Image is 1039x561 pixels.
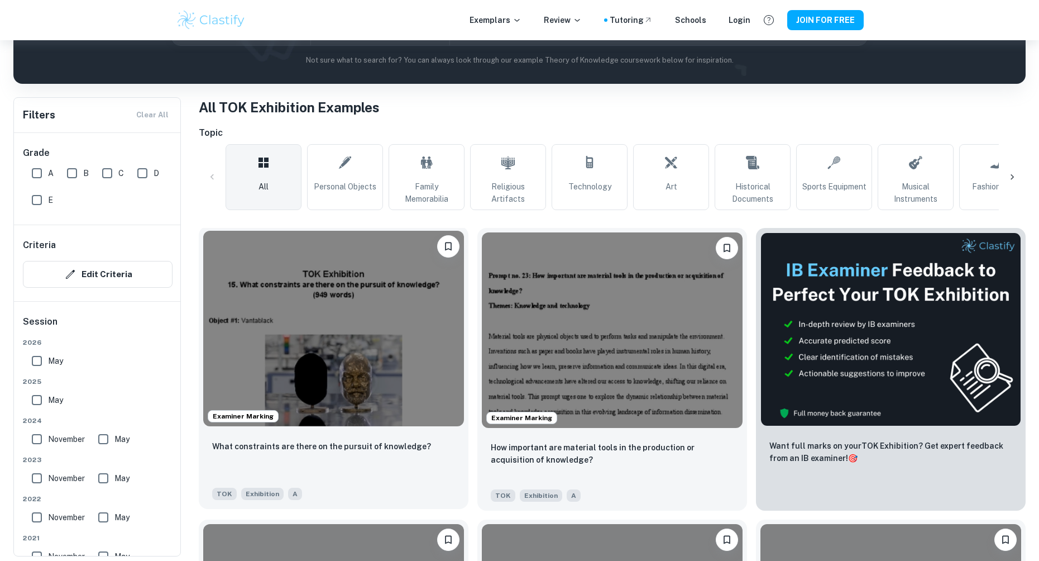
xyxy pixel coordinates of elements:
[83,167,89,179] span: B
[48,355,63,367] span: May
[154,167,159,179] span: D
[491,441,734,466] p: How important are material tools in the production or acquisition of knowledge?
[760,232,1021,426] img: Thumbnail
[475,180,541,205] span: Religious Artifacts
[23,315,173,337] h6: Session
[972,180,1022,193] span: Fashion Items
[477,228,747,511] a: Examiner MarkingPlease log in to bookmark exemplarsHow important are material tools in the produc...
[48,433,85,445] span: November
[212,440,431,453] p: What constraints are there on the pursuit of knowledge?
[114,472,130,484] span: May
[729,14,750,26] a: Login
[23,494,173,504] span: 2022
[288,488,302,500] span: A
[199,126,1026,140] h6: Topic
[802,180,866,193] span: Sports Equipment
[48,511,85,524] span: November
[23,337,173,348] span: 2026
[568,180,611,193] span: Technology
[314,180,376,193] span: Personal Objects
[716,529,738,551] button: Please log in to bookmark exemplars
[787,10,864,30] button: JOIN FOR FREE
[23,533,173,543] span: 2021
[769,440,1012,464] p: Want full marks on your TOK Exhibition ? Get expert feedback from an IB examiner!
[23,416,173,426] span: 2024
[567,489,581,502] span: A
[482,232,743,428] img: TOK Exhibition example thumbnail: How important are material tools in the
[23,377,173,387] span: 2025
[48,194,53,206] span: E
[487,413,557,423] span: Examiner Marking
[848,454,858,463] span: 🎯
[199,228,468,511] a: Examiner MarkingPlease log in to bookmark exemplarsWhat constraints are there on the pursuit of k...
[759,11,778,30] button: Help and Feedback
[720,180,786,205] span: Historical Documents
[48,472,85,484] span: November
[48,167,54,179] span: A
[114,433,130,445] span: May
[176,9,247,31] img: Clastify logo
[394,180,459,205] span: Family Memorabilia
[491,489,515,502] span: TOK
[258,180,269,193] span: All
[437,529,459,551] button: Please log in to bookmark exemplars
[23,239,56,252] h6: Criteria
[208,411,278,421] span: Examiner Marking
[199,97,1026,117] h1: All TOK Exhibition Examples
[212,488,237,500] span: TOK
[665,180,677,193] span: Art
[716,237,738,259] button: Please log in to bookmark exemplars
[610,14,653,26] a: Tutoring
[22,55,1017,66] p: Not sure what to search for? You can always look through our example Theory of Knowledge coursewo...
[437,235,459,258] button: Please log in to bookmark exemplars
[114,511,130,524] span: May
[756,228,1026,511] a: ThumbnailWant full marks on yourTOK Exhibition? Get expert feedback from an IB examiner!
[675,14,706,26] a: Schools
[23,107,55,123] h6: Filters
[118,167,124,179] span: C
[883,180,949,205] span: Musical Instruments
[520,489,562,502] span: Exhibition
[23,146,173,160] h6: Grade
[544,14,582,26] p: Review
[23,261,173,288] button: Edit Criteria
[48,394,63,406] span: May
[470,14,521,26] p: Exemplars
[23,455,173,465] span: 2023
[994,529,1017,551] button: Please log in to bookmark exemplars
[241,488,284,500] span: Exhibition
[203,231,464,426] img: TOK Exhibition example thumbnail: What constraints are there on the pursui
